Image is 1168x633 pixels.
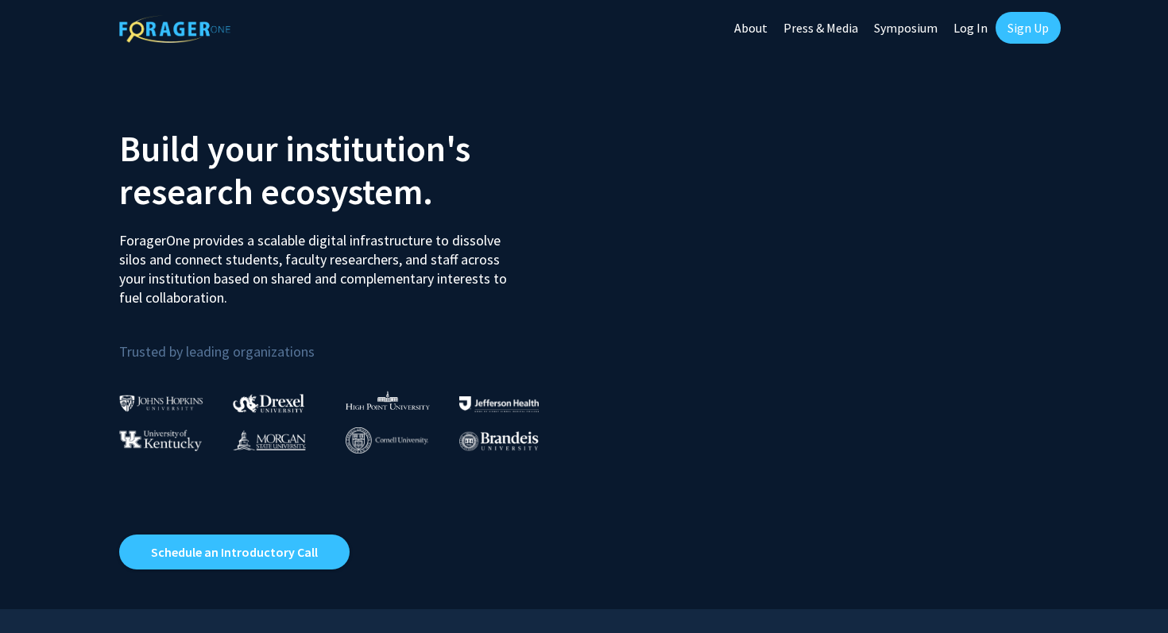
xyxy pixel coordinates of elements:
[119,320,572,364] p: Trusted by leading organizations
[459,431,539,451] img: Brandeis University
[233,394,304,412] img: Drexel University
[459,396,539,411] img: Thomas Jefferson University
[119,395,203,411] img: Johns Hopkins University
[119,127,572,213] h2: Build your institution's research ecosystem.
[119,15,230,43] img: ForagerOne Logo
[346,427,428,454] img: Cornell University
[233,430,306,450] img: Morgan State University
[119,219,518,307] p: ForagerOne provides a scalable digital infrastructure to dissolve silos and connect students, fac...
[119,430,202,451] img: University of Kentucky
[996,12,1061,44] a: Sign Up
[346,391,430,410] img: High Point University
[119,535,350,569] a: Opens in a new tab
